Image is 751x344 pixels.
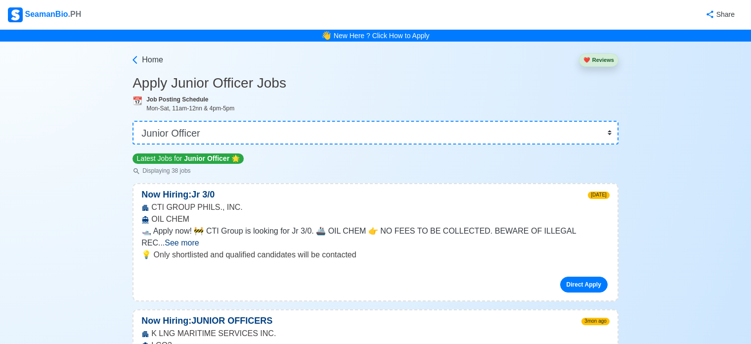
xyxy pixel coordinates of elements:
[560,277,608,293] a: Direct Apply
[133,166,244,175] p: Displaying 38 jobs
[334,32,430,40] a: New Here ? Click How to Apply
[146,104,618,113] div: Mon-Sat, 11am-12nn & 4pm-5pm
[133,188,222,201] p: Now Hiring: Jr 3/0
[231,154,240,162] span: star
[133,201,618,225] div: CTI GROUP PHILS., INC. OIL CHEM
[8,7,81,22] div: SeamanBio
[68,10,82,18] span: .PH
[141,227,576,247] span: 🛥️ Apply now! 🚧 CTI Group is looking for Jr 3/0. 🚢 OIL CHEM 👉 NO FEES TO BE COLLECTED. BEWARE OF ...
[158,239,199,247] span: ...
[320,29,333,43] span: bell
[133,75,618,92] h3: Apply Junior Officer Jobs
[133,153,244,164] p: Latest Jobs for
[133,97,142,105] span: calendar
[146,96,208,103] b: Job Posting Schedule
[184,154,229,162] span: Junior Officer
[583,57,590,63] span: heart
[8,7,23,22] img: Logo
[696,5,743,24] button: Share
[581,318,609,325] span: 3mon ago
[165,239,199,247] span: See more
[141,249,610,261] p: 💡 Only shortlisted and qualified candidates will be contacted
[133,314,280,328] p: Now Hiring: JUNIOR OFFICERS
[142,54,163,66] span: Home
[588,192,609,199] span: [DATE]
[579,53,618,67] button: heartReviews
[130,54,163,66] a: Home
